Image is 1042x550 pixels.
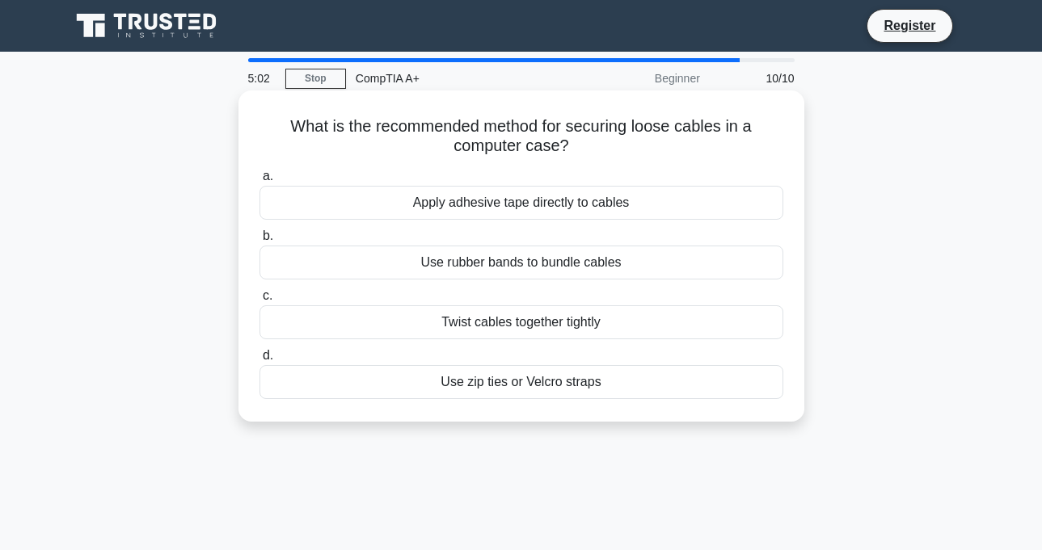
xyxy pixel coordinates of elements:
[259,305,783,339] div: Twist cables together tightly
[263,229,273,242] span: b.
[259,186,783,220] div: Apply adhesive tape directly to cables
[259,246,783,279] div: Use rubber bands to bundle cables
[258,116,785,157] h5: What is the recommended method for securing loose cables in a computer case?
[263,348,273,362] span: d.
[263,288,272,302] span: c.
[238,62,285,94] div: 5:02
[710,62,804,94] div: 10/10
[874,15,945,36] a: Register
[568,62,710,94] div: Beginner
[285,69,346,89] a: Stop
[263,169,273,183] span: a.
[259,365,783,399] div: Use zip ties or Velcro straps
[346,62,568,94] div: CompTIA A+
